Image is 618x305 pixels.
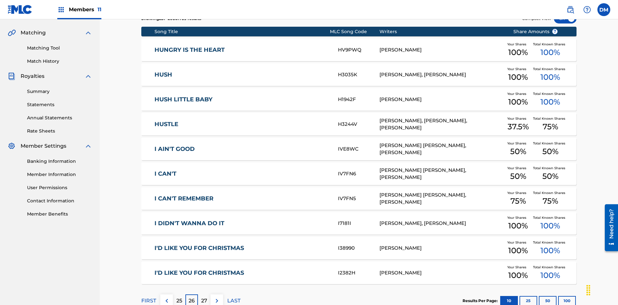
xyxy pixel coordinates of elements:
a: I AIN'T GOOD [154,145,330,153]
div: H1942F [338,96,379,103]
a: Member Information [27,171,92,178]
span: Your Shares [507,215,529,220]
a: Banking Information [27,158,92,165]
div: [PERSON_NAME] [379,245,503,252]
span: 100 % [540,71,560,83]
span: Total Known Shares [533,116,568,121]
img: left [163,297,171,305]
a: Member Benefits [27,211,92,217]
a: Match History [27,58,92,65]
img: expand [84,72,92,80]
span: Members [69,6,101,13]
span: Your Shares [507,190,529,195]
span: 50 % [510,171,526,182]
a: Contact Information [27,198,92,204]
span: Total Known Shares [533,265,568,270]
span: 100 % [540,96,560,108]
div: MLC Song Code [330,28,379,35]
a: I'D LIKE YOU FOR CHRISTMAS [154,269,330,277]
a: User Permissions [27,184,92,191]
span: 75 % [543,195,558,207]
a: HUSH [154,71,330,79]
a: Summary [27,88,92,95]
div: H3244V [338,121,379,128]
span: 50 % [510,146,526,157]
a: HUNGRY IS THE HEART [154,46,330,54]
span: ? [552,29,557,34]
a: I'D LIKE YOU FOR CHRISTMAS [154,245,330,252]
div: IVE8WC [338,145,379,153]
span: Your Shares [507,91,529,96]
p: FIRST [141,297,156,305]
div: [PERSON_NAME], [PERSON_NAME] [379,71,503,79]
div: IV7FN6 [338,170,379,178]
iframe: Resource Center [600,202,618,254]
span: 11 [98,6,101,13]
a: HUSH LITTLE BABY [154,96,330,103]
div: I7181I [338,220,379,227]
div: [PERSON_NAME] [PERSON_NAME], [PERSON_NAME] [379,167,503,181]
span: 75 % [510,195,526,207]
img: expand [84,142,92,150]
span: Total Known Shares [533,166,568,171]
img: right [213,297,221,305]
span: 100 % [508,96,528,108]
div: [PERSON_NAME], [PERSON_NAME] [379,220,503,227]
a: Statements [27,101,92,108]
span: Share Amounts [513,28,558,35]
span: 100 % [540,245,560,256]
span: 75 % [543,121,558,133]
img: Member Settings [8,142,15,150]
div: [PERSON_NAME] [379,269,503,277]
span: Your Shares [507,141,529,146]
div: HV9PWQ [338,46,379,54]
span: Total Known Shares [533,240,568,245]
span: Matching [21,29,46,37]
p: 25 [176,297,182,305]
div: H3035K [338,71,379,79]
div: Help [581,3,594,16]
div: [PERSON_NAME], [PERSON_NAME], [PERSON_NAME] [379,117,503,132]
iframe: Chat Widget [586,274,618,305]
span: 50 % [542,171,558,182]
img: Top Rightsholders [57,6,65,14]
img: search [566,6,574,14]
p: 26 [189,297,195,305]
div: User Menu [597,3,610,16]
span: Member Settings [21,142,66,150]
span: 50 % [542,146,558,157]
div: I2382H [338,269,379,277]
span: Total Known Shares [533,141,568,146]
span: Total Known Shares [533,190,568,195]
div: [PERSON_NAME] [PERSON_NAME], [PERSON_NAME] [379,142,503,156]
div: Writers [379,28,503,35]
span: Your Shares [507,67,529,71]
span: Your Shares [507,240,529,245]
span: 100 % [508,220,528,232]
div: Song Title [154,28,330,35]
a: I CAN'T [154,170,330,178]
span: 37.5 % [508,121,529,133]
div: I38990 [338,245,379,252]
span: 100 % [508,245,528,256]
span: Your Shares [507,42,529,47]
a: HUSTLE [154,121,330,128]
div: [PERSON_NAME] [PERSON_NAME], [PERSON_NAME] [379,191,503,206]
img: Matching [8,29,16,37]
p: Results Per Page: [463,298,499,304]
img: expand [84,29,92,37]
p: 27 [201,297,207,305]
div: Drag [583,281,594,300]
img: MLC Logo [8,5,33,14]
span: 100 % [540,270,560,281]
a: Rate Sheets [27,128,92,134]
span: Total Known Shares [533,42,568,47]
span: Total Known Shares [533,67,568,71]
div: [PERSON_NAME] [379,46,503,54]
div: [PERSON_NAME] [379,96,503,103]
span: 100 % [540,47,560,58]
span: 100 % [508,71,528,83]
